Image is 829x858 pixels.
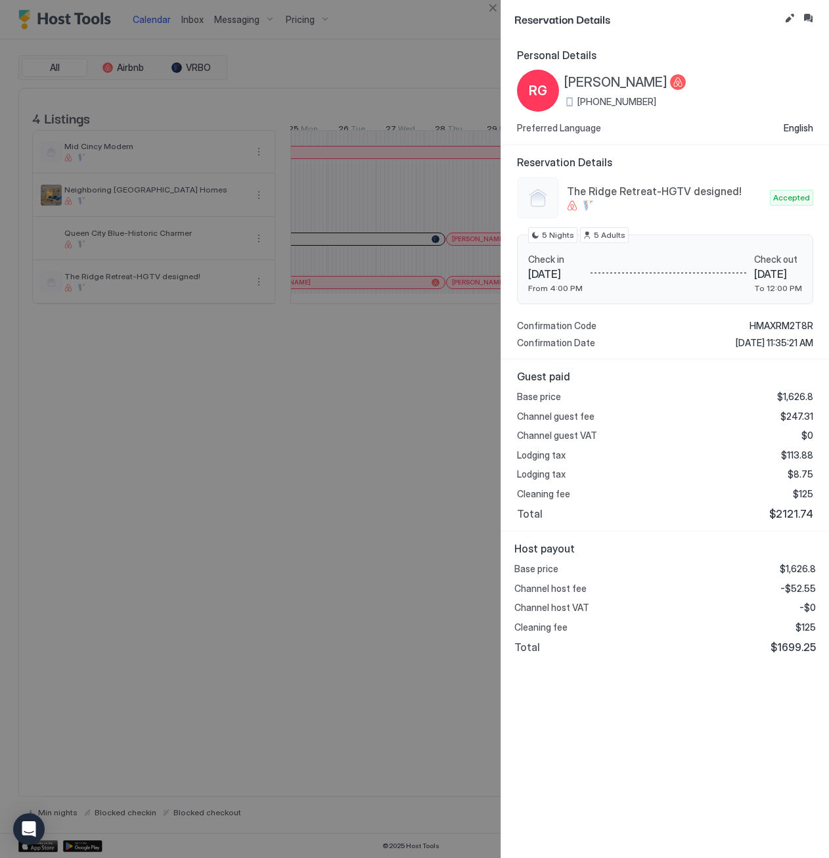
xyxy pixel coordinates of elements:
span: $125 [795,621,816,633]
span: $125 [793,488,813,500]
span: -$0 [799,602,816,614]
span: Accepted [773,192,810,204]
span: $1,626.8 [777,391,813,403]
span: [PHONE_NUMBER] [577,96,656,108]
span: [DATE] 11:35:21 AM [736,337,813,349]
span: [PERSON_NAME] [564,74,667,91]
span: Base price [517,391,561,403]
span: Channel host fee [514,583,587,595]
span: Preferred Language [517,122,601,134]
span: Total [514,641,540,654]
span: Channel guest VAT [517,430,597,441]
span: -$52.55 [780,583,816,595]
button: Edit reservation [782,11,797,26]
span: Cleaning fee [517,488,570,500]
span: [DATE] [528,267,583,281]
span: $2121.74 [769,507,813,520]
span: $0 [801,430,813,441]
span: Channel guest fee [517,411,594,422]
span: Host payout [514,542,816,555]
span: English [784,122,813,134]
span: $8.75 [788,468,813,480]
span: Lodging tax [517,449,566,461]
span: Confirmation Date [517,337,595,349]
span: $1699.25 [771,641,816,654]
span: HMAXRM2T8R [750,320,813,332]
span: [DATE] [754,267,802,281]
span: Reservation Details [517,156,813,169]
span: 5 Nights [542,229,574,241]
span: Cleaning fee [514,621,568,633]
span: $1,626.8 [780,563,816,575]
span: Check out [754,254,802,265]
span: The Ridge Retreat-HGTV designed! [567,185,765,198]
span: Check in [528,254,583,265]
span: Reservation Details [514,11,779,27]
span: Base price [514,563,558,575]
span: Confirmation Code [517,320,596,332]
span: 5 Adults [594,229,625,241]
span: Lodging tax [517,468,566,480]
span: $113.88 [781,449,813,461]
span: To 12:00 PM [754,283,802,293]
span: $247.31 [780,411,813,422]
span: Guest paid [517,370,813,383]
span: RG [529,81,547,101]
div: Open Intercom Messenger [13,813,45,845]
span: Personal Details [517,49,813,62]
button: Inbox [800,11,816,26]
span: From 4:00 PM [528,283,583,293]
span: Total [517,507,543,520]
span: Channel host VAT [514,602,589,614]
